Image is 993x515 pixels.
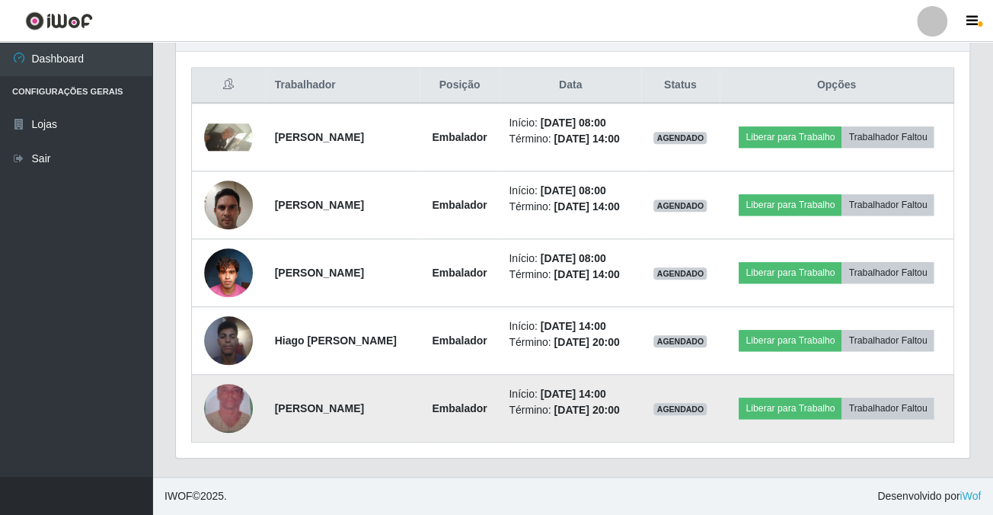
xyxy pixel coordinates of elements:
button: Trabalhador Faltou [841,126,934,148]
th: Trabalhador [266,68,420,104]
th: Data [500,68,641,104]
li: Término: [509,334,632,350]
li: Término: [509,402,632,418]
time: [DATE] 14:00 [554,268,619,280]
a: iWof [959,490,981,502]
span: AGENDADO [653,200,707,212]
li: Término: [509,267,632,283]
time: [DATE] 14:00 [541,320,606,332]
span: AGENDADO [653,403,707,415]
button: Liberar para Trabalho [739,398,841,419]
li: Término: [509,131,632,147]
button: Liberar para Trabalho [739,330,841,351]
strong: Embalador [432,402,487,414]
li: Início: [509,115,632,131]
button: Trabalhador Faltou [841,262,934,283]
strong: Embalador [432,267,487,279]
time: [DATE] 20:00 [554,336,619,348]
span: © 2025 . [164,488,227,504]
button: Trabalhador Faltou [841,330,934,351]
img: 1753305167583.jpeg [204,365,253,452]
li: Término: [509,199,632,215]
strong: [PERSON_NAME] [275,402,364,414]
button: Trabalhador Faltou [841,398,934,419]
strong: [PERSON_NAME] [275,267,364,279]
img: 1702938367387.jpeg [204,308,253,373]
img: 1757146664616.jpeg [204,123,253,151]
img: 1752757807847.jpeg [204,240,253,305]
span: IWOF [164,490,193,502]
time: [DATE] 14:00 [554,200,619,213]
th: Opções [720,68,954,104]
strong: Embalador [432,334,487,347]
strong: Embalador [432,199,487,211]
span: AGENDADO [653,335,707,347]
strong: Embalador [432,131,487,143]
span: AGENDADO [653,132,707,144]
button: Trabalhador Faltou [841,194,934,216]
li: Início: [509,251,632,267]
time: [DATE] 14:00 [541,388,606,400]
button: Liberar para Trabalho [739,194,841,216]
strong: [PERSON_NAME] [275,199,364,211]
li: Início: [509,386,632,402]
time: [DATE] 08:00 [541,117,606,129]
span: Desenvolvido por [877,488,981,504]
img: CoreUI Logo [25,11,93,30]
button: Liberar para Trabalho [739,262,841,283]
li: Início: [509,318,632,334]
time: [DATE] 08:00 [541,184,606,197]
button: Liberar para Trabalho [739,126,841,148]
img: 1736897863922.jpeg [204,172,253,237]
time: [DATE] 08:00 [541,252,606,264]
th: Status [641,68,720,104]
strong: Hiago [PERSON_NAME] [275,334,397,347]
span: AGENDADO [653,267,707,280]
th: Posição [420,68,500,104]
strong: [PERSON_NAME] [275,131,364,143]
li: Início: [509,183,632,199]
time: [DATE] 20:00 [554,404,619,416]
time: [DATE] 14:00 [554,133,619,145]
